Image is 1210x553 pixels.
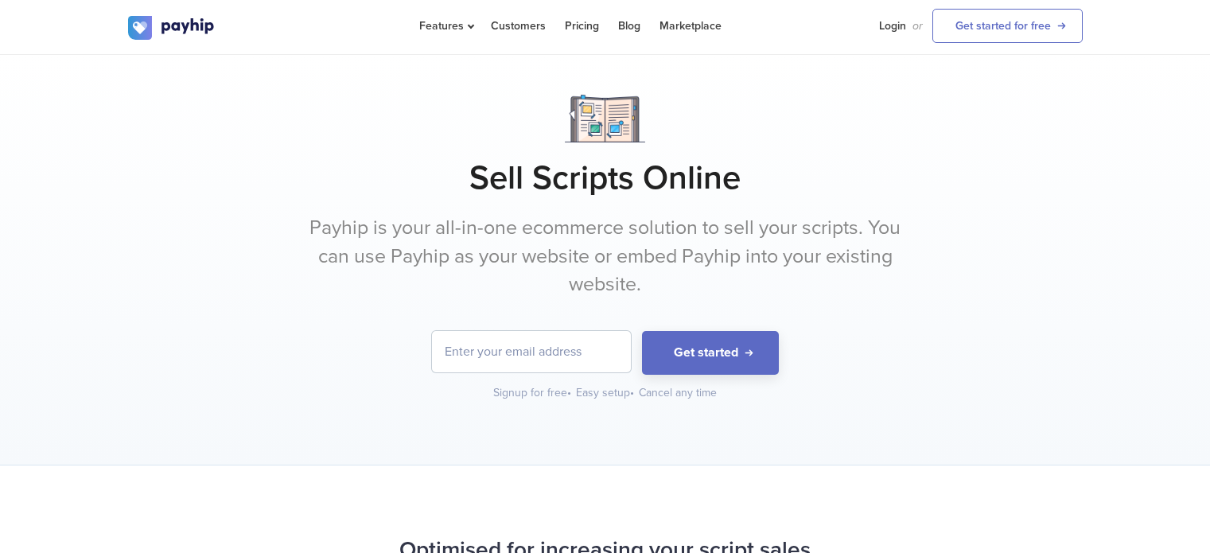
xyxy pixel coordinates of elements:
h1: Sell Scripts Online [128,158,1083,198]
span: • [567,386,571,399]
span: Features [419,19,472,33]
img: logo.svg [128,16,216,40]
span: • [630,386,634,399]
input: Enter your email address [432,331,631,372]
div: Easy setup [576,385,636,401]
button: Get started [642,331,779,375]
div: Signup for free [493,385,573,401]
p: Payhip is your all-in-one ecommerce solution to sell your scripts. You can use Payhip as your web... [307,214,904,299]
img: Notebook.png [565,95,645,142]
div: Cancel any time [639,385,717,401]
a: Get started for free [932,9,1083,43]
